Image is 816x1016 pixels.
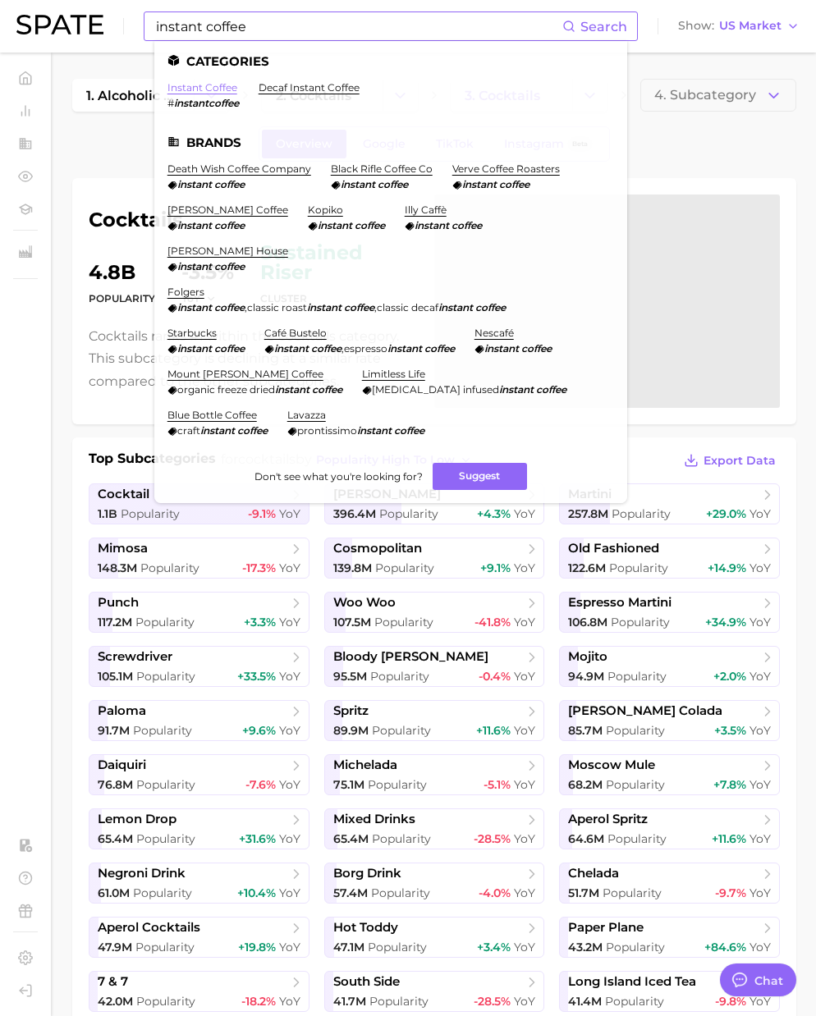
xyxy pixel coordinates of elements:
[89,289,155,309] dt: Popularity
[308,204,343,216] a: kopiko
[324,971,545,1012] a: south side41.7m Popularity-28.5% YoY
[237,424,268,437] em: coffee
[536,383,566,396] em: coffee
[89,808,309,849] a: lemon drop65.4m Popularity+31.6% YoY
[98,812,176,827] span: lemon drop
[259,81,360,94] a: decaf instant coffee
[477,506,511,521] span: +4.3%
[214,219,245,231] em: coffee
[559,863,780,904] a: chelada51.7m Popularity-9.7% YoY
[374,615,433,629] span: Popularity
[312,383,342,396] em: coffee
[133,723,192,738] span: Popularity
[568,920,644,936] span: paper plane
[333,649,488,665] span: bloody [PERSON_NAME]
[719,21,782,30] span: US Market
[750,723,771,738] span: YoY
[89,917,309,958] a: aperol cocktails47.9m Popularity+19.8% YoY
[499,178,529,190] em: coffee
[324,538,545,579] a: cosmopolitan139.8m Popularity+9.1% YoY
[559,538,780,579] a: old fashioned122.6m Popularity+14.9% YoY
[279,886,300,900] span: YoY
[279,831,300,846] span: YoY
[98,886,130,900] span: 61.0m
[89,971,309,1012] a: 7 & 742.0m Popularity-18.2% YoY
[167,368,323,380] a: mount [PERSON_NAME] coffee
[140,561,199,575] span: Popularity
[98,615,132,629] span: 117.2m
[609,561,668,575] span: Popularity
[568,561,606,575] span: 122.6m
[177,178,212,190] em: instant
[484,777,511,792] span: -5.1%
[452,219,482,231] em: coffee
[279,994,300,1009] span: YoY
[167,135,614,149] li: Brands
[86,88,180,103] span: 1. alcoholic beverages
[177,342,212,355] em: instant
[98,994,133,1009] span: 42.0m
[98,595,139,611] span: punch
[424,342,455,355] em: coffee
[514,886,535,900] span: YoY
[242,723,276,738] span: +9.6%
[174,97,239,109] em: instantcoffee
[654,88,756,103] span: 4. Subcategory
[98,757,146,773] span: daiquiri
[248,506,276,521] span: -9.1%
[136,669,195,684] span: Popularity
[369,994,429,1009] span: Popularity
[241,994,276,1009] span: -18.2%
[568,757,655,773] span: moscow mule
[154,12,562,40] input: Search here for a brand, industry, or ingredient
[750,506,771,521] span: YoY
[568,777,603,792] span: 68.2m
[568,812,648,827] span: aperol spritz
[89,700,309,741] a: paloma91.7m Popularity+9.6% YoY
[89,449,216,474] h1: Top Subcategories
[98,561,137,575] span: 148.3m
[568,974,696,990] span: long island iced tea
[333,777,364,792] span: 75.1m
[333,812,415,827] span: mixed drinks
[344,301,374,313] em: coffee
[750,561,771,575] span: YoY
[333,866,401,881] span: borg drink
[167,97,174,109] span: #
[680,449,780,472] button: Export Data
[279,777,300,792] span: YoY
[98,541,148,556] span: mimosa
[324,863,545,904] a: borg drink57.4m Popularity-4.0% YoY
[333,506,376,521] span: 396.4m
[333,615,371,629] span: 107.5m
[479,886,511,900] span: -4.0%
[167,54,614,68] li: Categories
[484,342,519,355] em: instant
[480,561,511,575] span: +9.1%
[333,703,369,719] span: spritz
[13,978,38,1003] a: Log out. Currently logged in with e-mail yumi.toki@spate.nyc.
[612,506,671,521] span: Popularity
[514,723,535,738] span: YoY
[98,974,128,990] span: 7 & 7
[98,866,186,881] span: negroni drink
[237,669,276,684] span: +33.5%
[275,383,309,396] em: instant
[333,974,400,990] span: south side
[89,863,309,904] a: negroni drink61.0m Popularity+10.4% YoY
[98,703,146,719] span: paloma
[279,615,300,629] span: YoY
[568,595,672,611] span: espresso martini
[559,754,780,795] a: moscow mule68.2m Popularity+7.8% YoY
[344,342,387,355] span: espresso
[368,940,427,954] span: Popularity
[279,506,300,521] span: YoY
[89,243,155,282] dd: 4.8b
[214,260,245,272] em: coffee
[167,286,204,298] a: folgers
[167,204,288,216] a: [PERSON_NAME] coffee
[605,994,664,1009] span: Popularity
[568,831,604,846] span: 64.6m
[372,723,431,738] span: Popularity
[279,669,300,684] span: YoY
